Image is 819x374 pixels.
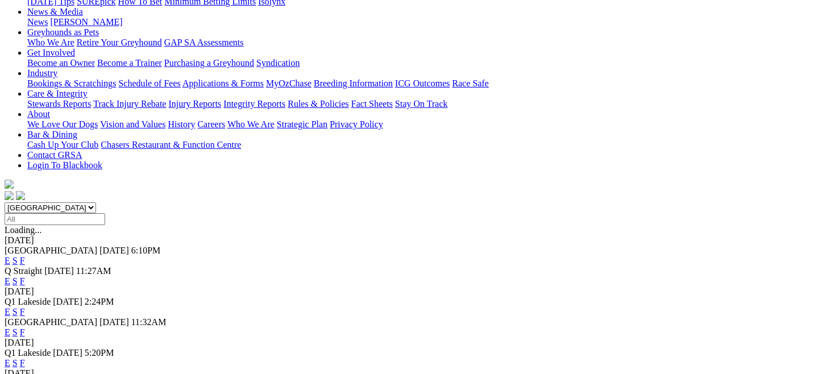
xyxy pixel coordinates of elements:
[27,58,95,68] a: Become an Owner
[5,338,814,348] div: [DATE]
[5,307,10,317] a: E
[27,48,75,57] a: Get Involved
[27,58,814,68] div: Get Involved
[5,191,14,200] img: facebook.svg
[223,99,285,109] a: Integrity Reports
[93,99,166,109] a: Track Injury Rebate
[97,58,162,68] a: Become a Trainer
[13,307,18,317] a: S
[27,89,88,98] a: Care & Integrity
[5,213,105,225] input: Select date
[27,78,814,89] div: Industry
[452,78,488,88] a: Race Safe
[5,327,10,337] a: E
[131,246,161,255] span: 6:10PM
[27,38,814,48] div: Greyhounds as Pets
[20,358,25,368] a: F
[100,119,165,129] a: Vision and Values
[182,78,264,88] a: Applications & Forms
[5,358,10,368] a: E
[99,246,129,255] span: [DATE]
[395,78,450,88] a: ICG Outcomes
[118,78,180,88] a: Schedule of Fees
[288,99,349,109] a: Rules & Policies
[13,256,18,265] a: S
[27,160,102,170] a: Login To Blackbook
[77,38,162,47] a: Retire Your Greyhound
[5,297,51,306] span: Q1 Lakeside
[266,78,311,88] a: MyOzChase
[351,99,393,109] a: Fact Sheets
[27,7,83,16] a: News & Media
[131,317,167,327] span: 11:32AM
[5,180,14,189] img: logo-grsa-white.png
[5,235,814,246] div: [DATE]
[27,150,82,160] a: Contact GRSA
[27,109,50,119] a: About
[50,17,122,27] a: [PERSON_NAME]
[13,327,18,337] a: S
[53,297,82,306] span: [DATE]
[27,140,814,150] div: Bar & Dining
[256,58,300,68] a: Syndication
[27,68,57,78] a: Industry
[277,119,327,129] a: Strategic Plan
[53,348,82,358] span: [DATE]
[85,297,114,306] span: 2:24PM
[13,276,18,286] a: S
[20,276,25,286] a: F
[27,119,814,130] div: About
[85,348,114,358] span: 5:20PM
[27,140,98,149] a: Cash Up Your Club
[101,140,241,149] a: Chasers Restaurant & Function Centre
[27,17,48,27] a: News
[227,119,275,129] a: Who We Are
[76,266,111,276] span: 11:27AM
[5,276,10,286] a: E
[27,38,74,47] a: Who We Are
[164,38,244,47] a: GAP SA Assessments
[5,246,97,255] span: [GEOGRAPHIC_DATA]
[5,256,10,265] a: E
[5,266,42,276] span: Q Straight
[314,78,393,88] a: Breeding Information
[197,119,225,129] a: Careers
[5,348,51,358] span: Q1 Lakeside
[27,78,116,88] a: Bookings & Scratchings
[27,119,98,129] a: We Love Our Dogs
[27,17,814,27] div: News & Media
[27,99,814,109] div: Care & Integrity
[20,256,25,265] a: F
[168,119,195,129] a: History
[44,266,74,276] span: [DATE]
[27,27,99,37] a: Greyhounds as Pets
[5,225,41,235] span: Loading...
[99,317,129,327] span: [DATE]
[330,119,383,129] a: Privacy Policy
[13,358,18,368] a: S
[5,286,814,297] div: [DATE]
[395,99,447,109] a: Stay On Track
[164,58,254,68] a: Purchasing a Greyhound
[20,327,25,337] a: F
[20,307,25,317] a: F
[27,130,77,139] a: Bar & Dining
[168,99,221,109] a: Injury Reports
[5,317,97,327] span: [GEOGRAPHIC_DATA]
[16,191,25,200] img: twitter.svg
[27,99,91,109] a: Stewards Reports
